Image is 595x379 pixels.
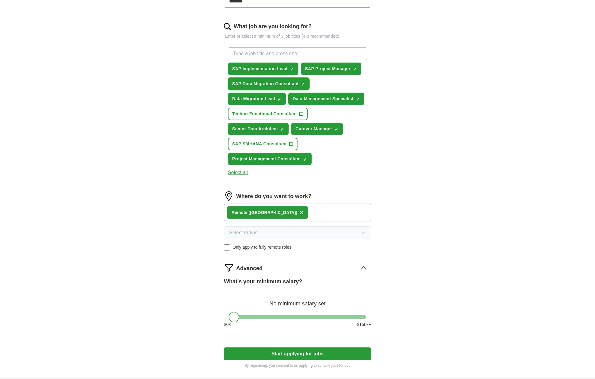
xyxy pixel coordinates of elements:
span: SAP Project Manager [305,66,351,72]
span: $ 150 k+ [357,321,371,328]
button: Data Management Specialist✓ [288,93,364,105]
p: Enter or select a minimum of 3 job titles (4-8 recommended) [224,33,371,40]
span: SAP S/4HANA Consultant [232,141,287,147]
span: SAP Data Migration Consultant [232,81,299,87]
span: ✓ [303,157,307,162]
span: Project Management Consultant [232,156,301,162]
span: Data Migration Lead [232,96,275,102]
div: No minimum salary set [224,293,371,308]
button: SAP Project Manager✓ [301,63,361,75]
button: Start applying for jobs [224,347,371,360]
button: Data Migration Lead✓ [228,93,286,105]
span: SAP Implementation Lead [232,66,288,72]
span: ✓ [301,82,305,87]
button: SAP S/4HANA Consultant [228,138,297,150]
p: By registering, you consent to us applying to suitable jobs for you [224,363,371,368]
label: What job are you looking for? [234,22,312,31]
span: Techno-Functional Consultant [232,111,297,117]
span: ✓ [278,97,281,102]
button: Cutover Manager✓ [291,123,343,135]
span: Select radius [229,229,258,236]
button: Senior Data Architect✓ [228,123,289,135]
span: Senior Data Architect [232,126,278,132]
span: Advanced [236,264,263,273]
div: Remote ([GEOGRAPHIC_DATA]) [232,209,297,216]
span: × [300,209,303,216]
button: Select radius [224,226,371,239]
button: Project Management Consultant✓ [228,153,312,165]
span: $ 0 k [224,321,231,328]
img: search.png [224,23,231,30]
span: ✓ [335,127,338,132]
span: ✓ [280,127,284,132]
span: ✓ [290,67,294,72]
span: Data Management Specialist [293,96,353,102]
input: Only apply to fully remote roles [224,244,230,251]
span: ✓ [353,67,357,72]
span: Cutover Manager [295,126,332,132]
span: Only apply to fully remote roles [232,244,291,251]
img: filter [224,263,234,273]
button: Select all [228,169,248,176]
button: SAP Data Migration Consultant✓ [228,78,309,90]
button: × [300,208,303,217]
button: SAP Implementation Lead✓ [228,63,298,75]
label: What's your minimum salary? [224,278,302,286]
img: location.png [224,191,234,201]
span: ✓ [356,97,360,102]
button: Techno-Functional Consultant [228,108,308,120]
input: Type a job title and press enter [228,47,367,60]
label: Where do you want to work? [236,192,311,201]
